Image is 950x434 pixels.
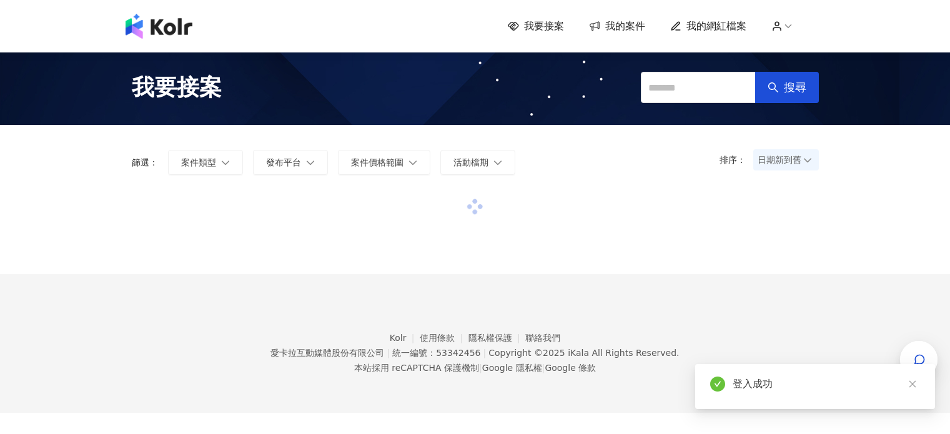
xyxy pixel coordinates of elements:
[253,150,328,175] button: 發布平台
[908,380,917,388] span: close
[768,82,779,93] span: search
[468,333,526,343] a: 隱私權保護
[168,150,243,175] button: 案件類型
[568,348,589,358] a: iKala
[266,157,301,167] span: 發布平台
[420,333,468,343] a: 使用條款
[483,348,486,358] span: |
[390,333,420,343] a: Kolr
[605,19,645,33] span: 我的案件
[488,348,679,358] div: Copyright © 2025 All Rights Reserved.
[755,72,819,103] button: 搜尋
[479,363,482,373] span: |
[670,19,746,33] a: 我的網紅檔案
[181,157,216,167] span: 案件類型
[524,19,564,33] span: 我要接案
[270,348,384,358] div: 愛卡拉互動媒體股份有限公司
[720,155,753,165] p: 排序：
[784,81,806,94] span: 搜尋
[508,19,564,33] a: 我要接案
[387,348,390,358] span: |
[354,360,596,375] span: 本站採用 reCAPTCHA 保護機制
[132,72,222,103] span: 我要接案
[126,14,192,39] img: logo
[351,157,403,167] span: 案件價格範圍
[542,363,545,373] span: |
[338,150,430,175] button: 案件價格範圍
[758,150,814,169] span: 日期新到舊
[482,363,542,373] a: Google 隱私權
[545,363,596,373] a: Google 條款
[132,157,158,167] p: 篩選：
[392,348,480,358] div: 統一編號：53342456
[686,19,746,33] span: 我的網紅檔案
[589,19,645,33] a: 我的案件
[440,150,515,175] button: 活動檔期
[525,333,560,343] a: 聯絡我們
[453,157,488,167] span: 活動檔期
[733,377,920,392] div: 登入成功
[710,377,725,392] span: check-circle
